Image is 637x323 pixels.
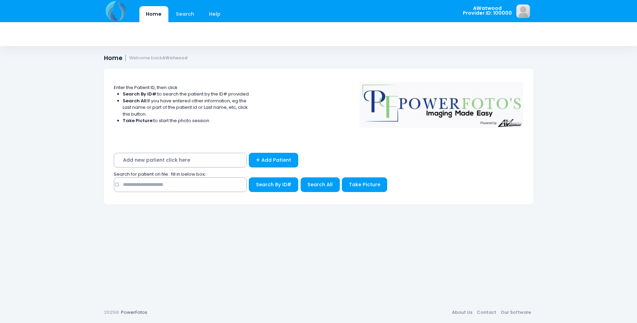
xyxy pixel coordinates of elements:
a: Home [139,6,168,22]
button: Take Picture [342,177,387,192]
span: Search By ID# [256,181,291,188]
span: Add new patient click here [114,153,247,167]
li: to search the patient by the ID# provided. [123,91,250,98]
strong: Take Picture: [123,117,153,124]
span: AWatwood Provider ID: 100000 [463,6,512,16]
span: Take Picture [349,181,380,188]
strong: Search By ID#: [123,91,157,97]
span: Enter the Patient ID, then click [114,84,178,91]
h1: Home [104,55,188,62]
button: Search All [301,177,340,192]
a: PowerFotos [121,309,147,315]
span: Search All [307,181,333,188]
a: Contact [475,306,499,319]
button: Search By ID# [249,177,298,192]
a: Search [169,6,201,22]
strong: Search All: [123,98,148,104]
a: Help [202,6,227,22]
strong: AWatwood [162,55,187,61]
li: If you have entered other information, eg the Last name or part of the patient id or Last name, e... [123,98,250,118]
a: About Us [450,306,475,319]
span: Search for patient on file : fill in below box; [114,171,206,177]
a: Add Patient [249,153,298,167]
span: 2025© [104,309,119,315]
small: Welcome back [129,56,187,61]
img: Logo [356,77,527,128]
img: image [516,4,530,18]
a: Our Software [499,306,533,319]
li: to start the photo session. [123,117,250,124]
